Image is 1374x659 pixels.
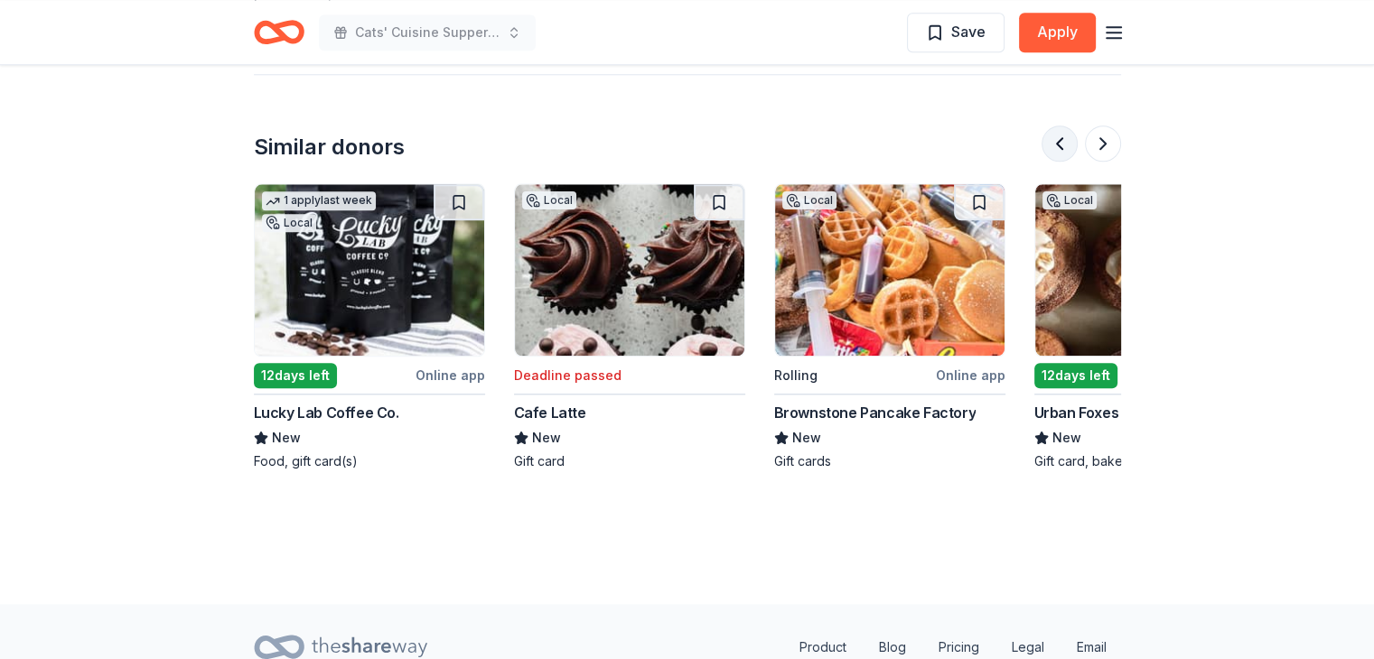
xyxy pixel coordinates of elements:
div: Similar donors [254,133,405,162]
a: Home [254,11,304,53]
div: 1 apply last week [262,191,376,210]
span: New [532,427,561,449]
button: Apply [1019,13,1096,52]
span: Save [951,20,986,43]
div: Food, gift card(s) [254,452,485,470]
div: Brownstone Pancake Factory [774,402,977,423]
div: Cafe Latte [514,402,586,423]
button: Save [907,13,1005,52]
div: Gift cards [774,452,1005,470]
a: Image for Brownstone Pancake FactoryLocalRollingOnline appBrownstone Pancake FactoryNewGift cards [774,183,1005,470]
button: Cats' Cuisine Supper Club [319,14,536,51]
img: Image for Lucky Lab Coffee Co. [255,184,484,356]
div: Local [262,214,316,232]
img: Image for Brownstone Pancake Factory [775,184,1005,356]
div: Deadline passed [514,365,622,386]
div: 12 days left [1034,363,1117,388]
span: New [792,427,821,449]
div: Local [782,191,837,209]
div: Online app [416,364,485,386]
span: New [1052,427,1081,449]
a: Image for Lucky Lab Coffee Co.1 applylast weekLocal12days leftOnline appLucky Lab Coffee Co.NewFo... [254,183,485,470]
div: 12 days left [254,363,337,388]
span: New [272,427,301,449]
div: Online app [936,364,1005,386]
div: Gift card, baked goods, merchandise [1034,452,1266,470]
div: Urban Foxes [1034,402,1119,423]
img: Image for Urban Foxes [1035,184,1265,356]
span: Cats' Cuisine Supper Club [355,22,500,43]
div: Local [1042,191,1097,209]
img: Image for Cafe Latte [515,184,744,356]
div: Lucky Lab Coffee Co. [254,402,399,423]
div: Rolling [774,365,818,386]
div: Local [522,191,576,209]
div: Gift card [514,452,745,470]
a: Image for Cafe LatteLocalDeadline passedCafe LatteNewGift card [514,183,745,470]
a: Image for Urban FoxesLocal12days leftOnline appUrban FoxesNewGift card, baked goods, merchandise [1034,183,1266,470]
